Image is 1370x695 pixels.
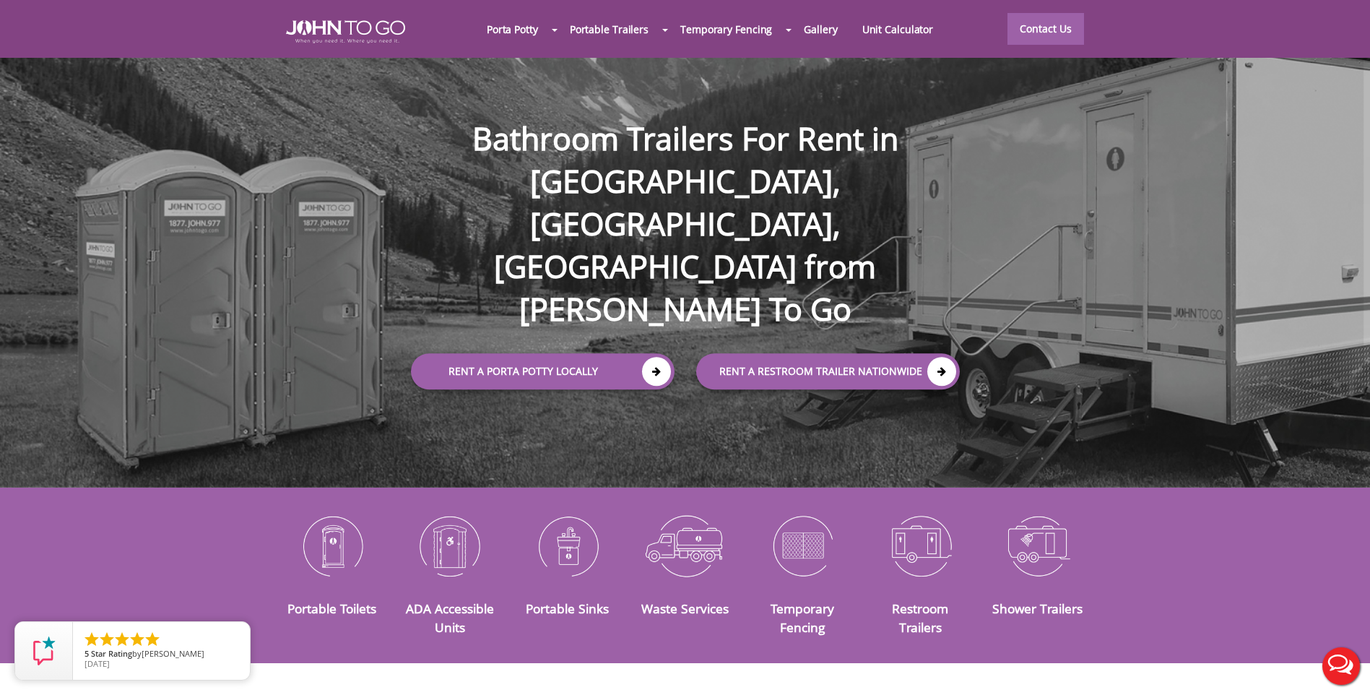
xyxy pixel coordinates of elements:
[84,658,110,669] span: [DATE]
[1312,637,1370,695] button: Live Chat
[84,648,89,659] span: 5
[83,631,100,648] li: 
[142,648,204,659] span: [PERSON_NAME]
[144,631,161,648] li: 
[98,631,116,648] li: 
[113,631,131,648] li: 
[129,631,146,648] li: 
[91,648,132,659] span: Star Rating
[84,649,238,660] span: by
[30,636,58,665] img: Review Rating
